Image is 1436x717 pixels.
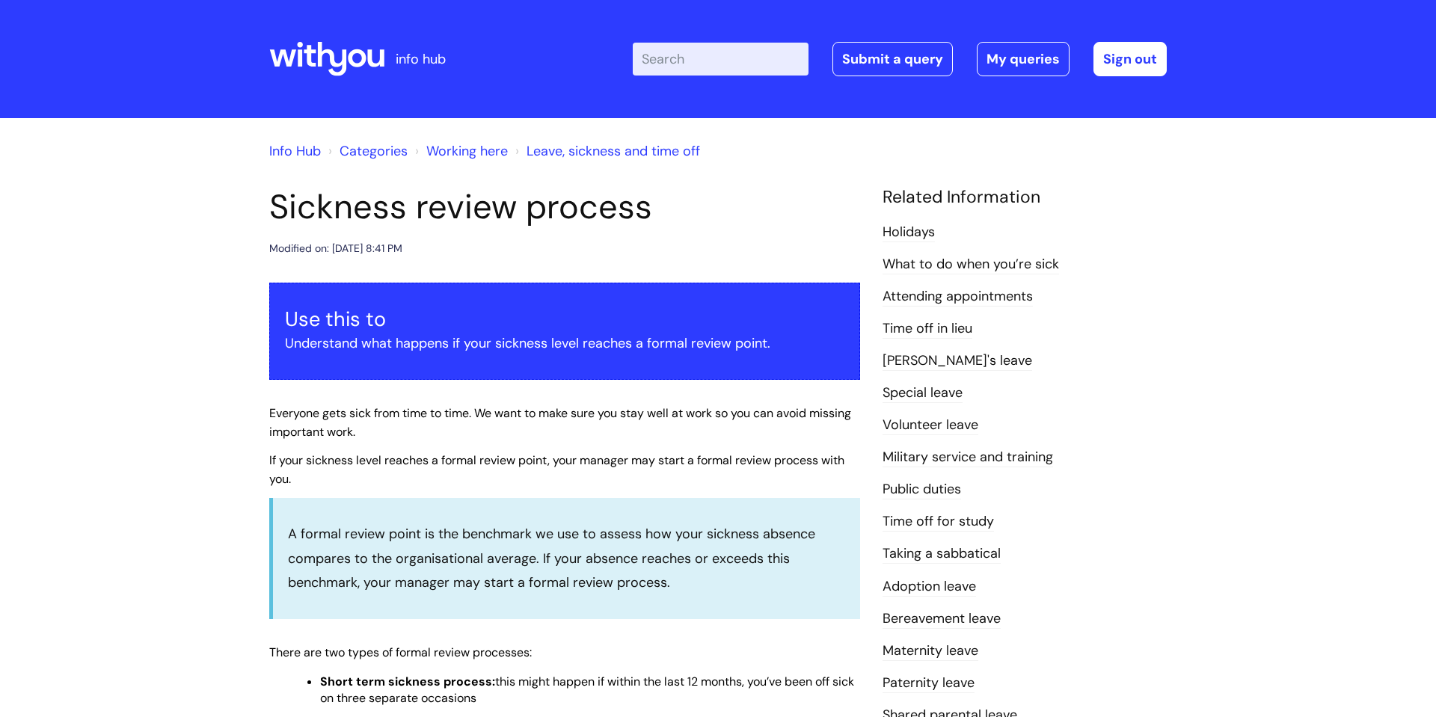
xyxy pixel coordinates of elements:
strong: Short term sickness process: [320,674,495,689]
li: Working here [411,139,508,163]
a: Military service and training [883,448,1053,467]
span: this might happen if within the last 12 months, you’ve been off sick on three separate occasions [320,674,854,706]
a: Sign out [1093,42,1167,76]
div: | - [633,42,1167,76]
li: Solution home [325,139,408,163]
a: What to do when you’re sick [883,255,1059,274]
a: Holidays [883,223,935,242]
a: Leave, sickness and time off [527,142,700,160]
a: Time off in lieu [883,319,972,339]
a: Public duties [883,480,961,499]
a: My queries [977,42,1070,76]
a: Paternity leave [883,674,975,693]
p: Understand what happens if your sickness level reaches a formal review point. [285,331,844,355]
a: Adoption leave [883,577,976,597]
a: Attending appointments [883,287,1033,307]
span: Everyone gets sick from time to time. We want to make sure you stay well at work so you can avoid... [269,405,851,440]
a: Maternity leave [883,641,978,661]
a: Working here [426,142,508,160]
h3: Use this to [285,307,844,331]
a: Submit a query [832,42,953,76]
a: Taking a sabbatical [883,544,1001,564]
a: Time off for study [883,512,994,532]
a: [PERSON_NAME]'s leave [883,351,1032,371]
p: A formal review point is the benchmark we use to assess how your sickness absence compares to the... [288,522,845,594]
a: Info Hub [269,142,321,160]
a: Categories [340,142,408,160]
span: If your sickness level reaches a formal review point, your manager may start a formal review proc... [269,452,844,487]
a: Special leave [883,384,963,403]
span: There are two types of formal review processes: [269,644,532,660]
p: info hub [396,47,446,71]
a: Volunteer leave [883,416,978,435]
li: Leave, sickness and time off [512,139,700,163]
h4: Related Information [883,187,1167,208]
div: Modified on: [DATE] 8:41 PM [269,239,402,258]
h1: Sickness review process [269,187,860,227]
a: Bereavement leave [883,609,1001,629]
input: Search [633,43,808,76]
